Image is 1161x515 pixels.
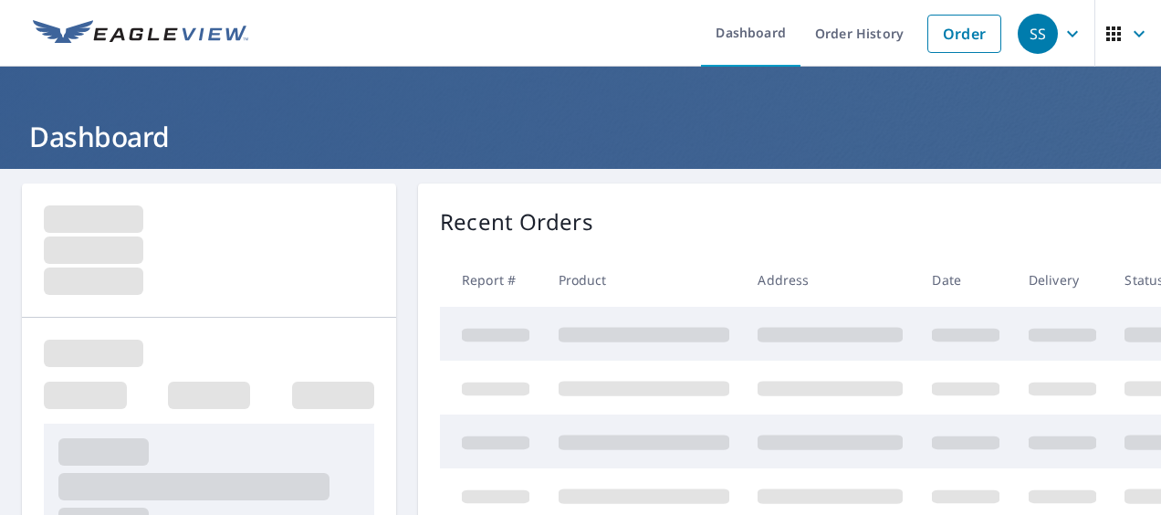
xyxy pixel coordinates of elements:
[927,15,1001,53] a: Order
[917,253,1014,307] th: Date
[440,205,593,238] p: Recent Orders
[544,253,744,307] th: Product
[33,20,248,47] img: EV Logo
[440,253,544,307] th: Report #
[743,253,917,307] th: Address
[1018,14,1058,54] div: SS
[1014,253,1111,307] th: Delivery
[22,118,1139,155] h1: Dashboard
